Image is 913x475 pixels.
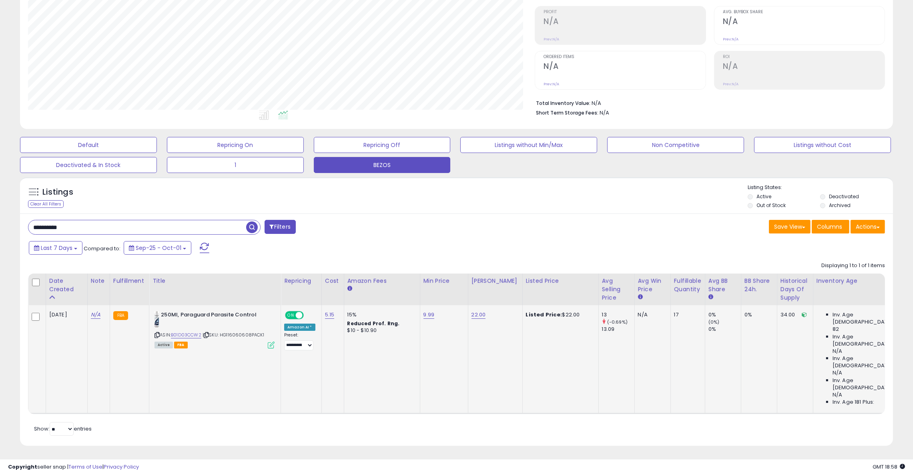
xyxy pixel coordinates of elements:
[744,311,771,318] div: 0%
[769,220,811,233] button: Save View
[544,37,559,42] small: Prev: N/A
[284,324,315,331] div: Amazon AI *
[674,311,699,318] div: 17
[723,55,885,59] span: ROI
[347,327,414,334] div: $10 - $10.90
[49,277,84,294] div: Date Created
[708,319,720,325] small: (0%)
[723,62,885,72] h2: N/A
[347,285,352,292] small: Amazon Fees.
[723,17,885,28] h2: N/A
[347,320,400,327] b: Reduced Prof. Rng.
[708,294,713,301] small: Avg BB Share.
[544,82,559,87] small: Prev: N/A
[638,294,643,301] small: Avg Win Price.
[833,311,906,326] span: Inv. Age [DEMOGRAPHIC_DATA]:
[42,187,73,198] h5: Listings
[49,311,81,318] div: [DATE]
[873,463,905,471] span: 2025-10-10 18:58 GMT
[607,319,628,325] small: (-0.69%)
[286,312,296,319] span: ON
[167,157,304,173] button: 1
[708,326,741,333] div: 0%
[136,244,181,252] span: Sep-25 - Oct-01
[174,342,188,348] span: FBA
[29,241,82,255] button: Last 7 Days
[423,277,465,285] div: Min Price
[544,55,705,59] span: Ordered Items
[284,277,318,285] div: Repricing
[723,82,738,87] small: Prev: N/A
[833,391,842,399] span: N/A
[8,463,139,471] div: seller snap | |
[536,109,598,116] b: Short Term Storage Fees:
[781,311,807,318] div: 34.00
[748,184,893,191] p: Listing States:
[472,311,486,319] a: 22.00
[536,98,879,107] li: N/A
[20,157,157,173] button: Deactivated & In Stock
[544,17,705,28] h2: N/A
[171,332,201,338] a: B01D03CCW2
[526,311,592,318] div: $22.00
[817,277,909,285] div: Inventory Age
[602,311,634,318] div: 13
[91,277,106,285] div: Note
[104,463,139,471] a: Privacy Policy
[91,311,100,319] a: N/A
[28,200,64,208] div: Clear All Filters
[817,223,842,231] span: Columns
[812,220,849,233] button: Columns
[638,277,667,294] div: Avg Win Price
[203,332,264,338] span: | SKU: HG116060608PACK1
[536,100,590,107] b: Total Inventory Value:
[833,355,906,369] span: Inv. Age [DEMOGRAPHIC_DATA]:
[754,137,891,153] button: Listings without Cost
[829,193,859,200] label: Deactivated
[756,202,786,209] label: Out of Stock
[756,193,771,200] label: Active
[833,377,906,391] span: Inv. Age [DEMOGRAPHIC_DATA]-180:
[347,311,414,318] div: 15%
[68,463,102,471] a: Terms of Use
[314,137,451,153] button: Repricing Off
[284,332,315,350] div: Preset:
[314,157,451,173] button: BEZOS
[155,311,275,348] div: ASIN:
[423,311,435,319] a: 9.99
[303,312,315,319] span: OFF
[821,262,885,270] div: Displaying 1 to 1 of 1 items
[460,137,597,153] button: Listings without Min/Max
[723,37,738,42] small: Prev: N/A
[833,333,906,348] span: Inv. Age [DEMOGRAPHIC_DATA]:
[265,220,296,234] button: Filters
[833,399,875,406] span: Inv. Age 181 Plus:
[84,245,120,252] span: Compared to:
[833,348,842,355] span: N/A
[113,311,128,320] small: FBA
[833,326,839,333] span: 82
[638,311,664,318] div: N/A
[544,10,705,14] span: Profit
[744,277,774,294] div: BB Share 24h.
[124,241,191,255] button: Sep-25 - Oct-01
[781,277,810,302] div: Historical Days Of Supply
[833,369,842,376] span: N/A
[526,277,595,285] div: Listed Price
[674,277,702,294] div: Fulfillable Quantity
[708,311,741,318] div: 0%
[34,425,92,433] span: Show: entries
[325,277,341,285] div: Cost
[602,277,631,302] div: Avg Selling Price
[167,137,304,153] button: Repricing On
[600,109,609,117] span: N/A
[347,277,417,285] div: Amazon Fees
[851,220,885,233] button: Actions
[20,137,157,153] button: Default
[723,10,885,14] span: Avg. Buybox Share
[607,137,744,153] button: Non Competitive
[153,277,277,285] div: Title
[829,202,851,209] label: Archived
[113,277,146,285] div: Fulfillment
[41,244,72,252] span: Last 7 Days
